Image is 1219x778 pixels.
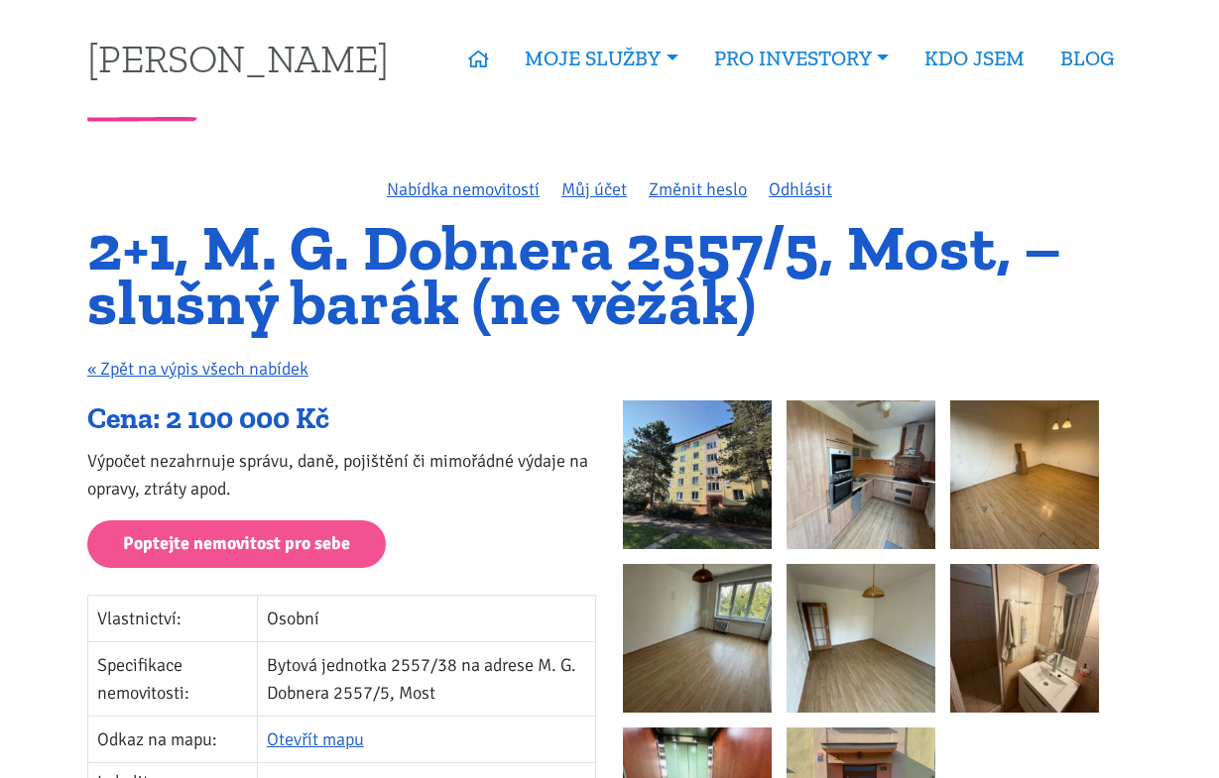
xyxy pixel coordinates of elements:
a: Odhlásit [769,178,832,200]
a: Změnit heslo [649,178,747,200]
a: [PERSON_NAME] [87,39,389,77]
td: Specifikace nemovitosti: [88,642,258,717]
a: Nabídka nemovitostí [387,178,540,200]
a: PRO INVESTORY [696,36,907,81]
a: Poptejte nemovitost pro sebe [87,520,386,569]
a: Můj účet [561,178,627,200]
a: BLOG [1042,36,1132,81]
div: Cena: 2 100 000 Kč [87,400,596,438]
a: « Zpět na výpis všech nabídek [87,358,308,380]
p: Výpočet nezahrnuje správu, daně, pojištění či mimořádné výdaje na opravy, ztráty apod. [87,447,596,502]
td: Odkaz na mapu: [88,717,258,763]
td: Bytová jednotka 2557/38 na adrese M. G. Dobnera 2557/5, Most [257,642,595,717]
a: MOJE SLUŽBY [507,36,695,81]
a: KDO JSEM [907,36,1042,81]
td: Osobní [257,596,595,642]
a: Otevřít mapu [267,728,364,750]
td: Vlastnictví: [88,596,258,642]
h1: 2+1, M. G. Dobnera 2557/5, Most, – slušný barák (ne věžák) [87,221,1132,329]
